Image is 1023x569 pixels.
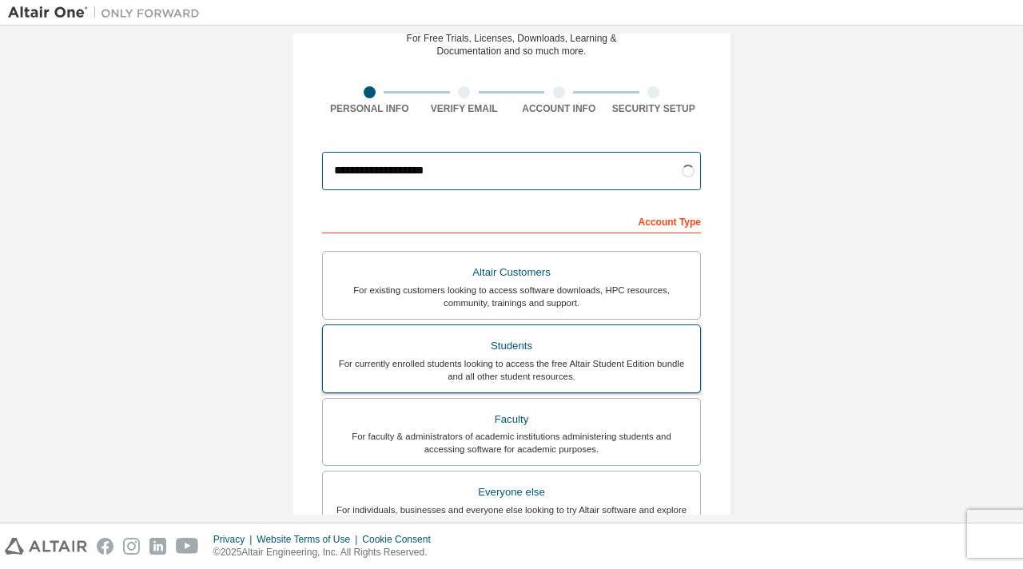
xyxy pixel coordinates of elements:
[332,335,691,357] div: Students
[332,430,691,456] div: For faculty & administrators of academic institutions administering students and accessing softwa...
[332,357,691,383] div: For currently enrolled students looking to access the free Altair Student Edition bundle and all ...
[149,538,166,555] img: linkedin.svg
[123,538,140,555] img: instagram.svg
[257,533,362,546] div: Website Terms of Use
[176,538,199,555] img: youtube.svg
[213,533,257,546] div: Privacy
[97,538,113,555] img: facebook.svg
[322,208,701,233] div: Account Type
[332,408,691,431] div: Faculty
[332,261,691,284] div: Altair Customers
[417,102,512,115] div: Verify Email
[511,102,607,115] div: Account Info
[213,546,440,559] p: © 2025 Altair Engineering, Inc. All Rights Reserved.
[332,503,691,529] div: For individuals, businesses and everyone else looking to try Altair software and explore our prod...
[332,481,691,503] div: Everyone else
[332,284,691,309] div: For existing customers looking to access software downloads, HPC resources, community, trainings ...
[607,102,702,115] div: Security Setup
[5,538,87,555] img: altair_logo.svg
[322,102,417,115] div: Personal Info
[407,32,617,58] div: For Free Trials, Licenses, Downloads, Learning & Documentation and so much more.
[8,5,208,21] img: Altair One
[362,533,440,546] div: Cookie Consent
